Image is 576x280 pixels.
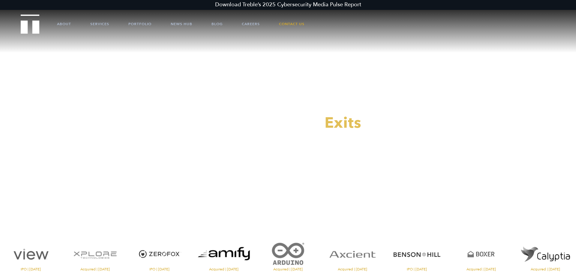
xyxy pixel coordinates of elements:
a: Contact Us [279,15,304,33]
span: Acquired | [DATE] [193,267,254,271]
span: Acquired | [DATE] [64,267,126,271]
img: XPlore logo [64,241,126,267]
img: Benson Hill logo [386,241,447,267]
a: Visit the website [515,241,576,271]
a: Visit the Boxer website [450,241,511,271]
a: Visit the Benson Hill website [386,241,447,271]
span: Acquired | [DATE] [450,267,511,271]
a: Visit the XPlore website [64,241,126,271]
span: Acquired | [DATE] [257,267,319,271]
a: Visit the website [193,241,254,271]
a: About [57,15,71,33]
img: Treble logo [21,14,40,34]
a: Blog [211,15,223,33]
a: Visit the website [257,241,319,271]
img: Axcient logo [322,241,383,267]
span: Acquired | [DATE] [515,267,576,271]
span: Acquired | [DATE] [322,267,383,271]
a: Careers [242,15,260,33]
span: IPO | [DATE] [386,267,447,271]
a: Visit the ZeroFox website [129,241,190,271]
span: Exits [325,113,361,133]
a: Portfolio [128,15,151,33]
img: ZeroFox logo [129,241,190,267]
img: Boxer logo [450,241,511,267]
span: IPO | [DATE] [129,267,190,271]
a: Visit the Axcient website [322,241,383,271]
a: Services [90,15,109,33]
a: News Hub [171,15,192,33]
